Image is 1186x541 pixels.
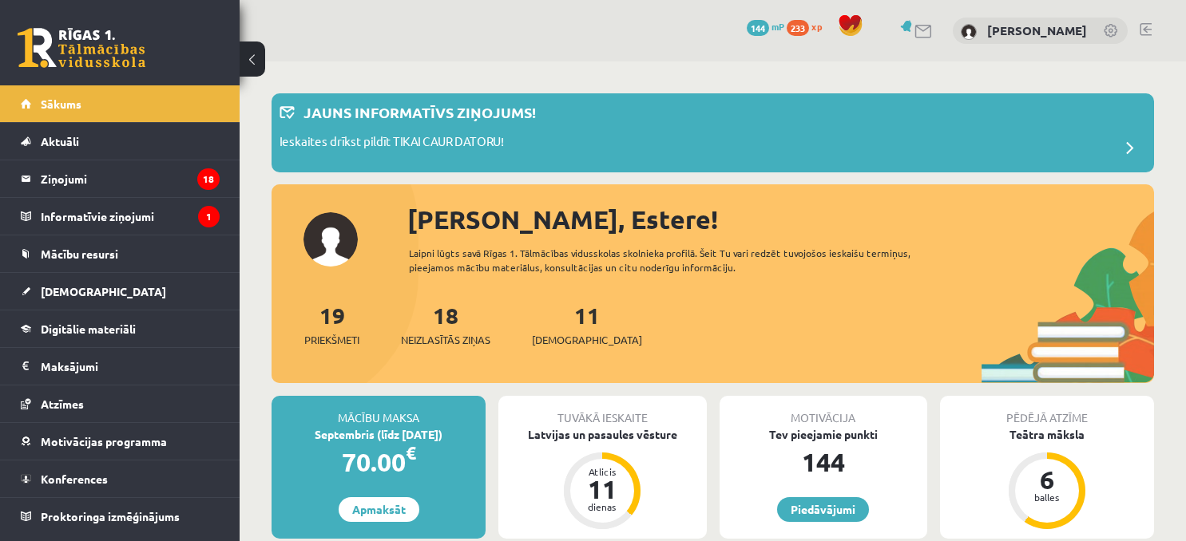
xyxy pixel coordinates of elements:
a: Sākums [21,85,220,122]
div: Septembris (līdz [DATE]) [272,426,486,443]
a: Aktuāli [21,123,220,160]
a: Jauns informatīvs ziņojums! Ieskaites drīkst pildīt TIKAI CAUR DATORU! [280,101,1146,164]
div: 6 [1023,467,1071,492]
div: Motivācija [720,396,927,426]
a: 233 xp [787,20,830,33]
span: Sākums [41,97,81,111]
div: Atlicis [578,467,626,476]
legend: Ziņojumi [41,160,220,197]
div: balles [1023,492,1071,502]
div: Tuvākā ieskaite [498,396,706,426]
span: [DEMOGRAPHIC_DATA] [532,332,642,348]
legend: Maksājumi [41,348,220,385]
a: Motivācijas programma [21,423,220,460]
span: Neizlasītās ziņas [401,332,490,348]
p: Jauns informatīvs ziņojums! [303,101,536,123]
div: Tev pieejamie punkti [720,426,927,443]
span: € [406,441,416,464]
a: Apmaksāt [339,497,419,522]
span: Proktoringa izmēģinājums [41,509,180,523]
span: xp [811,20,822,33]
i: 1 [198,206,220,227]
img: Estere Naudiņa-Dannenberga [961,24,977,40]
a: Teātra māksla 6 balles [940,426,1154,531]
div: [PERSON_NAME], Estere! [407,200,1154,239]
a: Ziņojumi18 [21,160,220,197]
a: 19Priekšmeti [304,301,359,348]
span: Aktuāli [41,134,79,148]
a: Maksājumi [21,348,220,385]
span: [DEMOGRAPHIC_DATA] [41,284,166,298]
div: Latvijas un pasaules vēsture [498,426,706,443]
a: Mācību resursi [21,235,220,272]
a: 144 mP [747,20,784,33]
span: Priekšmeti [304,332,359,348]
a: [DEMOGRAPHIC_DATA] [21,273,220,310]
a: Proktoringa izmēģinājums [21,498,220,535]
div: 144 [720,443,927,481]
div: Pēdējā atzīme [940,396,1154,426]
a: Atzīmes [21,385,220,422]
div: Laipni lūgts savā Rīgas 1. Tālmācības vidusskolas skolnieka profilā. Šeit Tu vari redzēt tuvojošo... [409,246,938,274]
span: Motivācijas programma [41,434,167,448]
span: 144 [747,20,769,36]
div: Mācību maksa [272,396,486,426]
a: Informatīvie ziņojumi1 [21,198,220,235]
span: Atzīmes [41,397,84,411]
a: [PERSON_NAME] [987,22,1087,38]
span: 233 [787,20,809,36]
div: 11 [578,476,626,502]
a: Piedāvājumi [777,497,869,522]
legend: Informatīvie ziņojumi [41,198,220,235]
span: Mācību resursi [41,247,118,261]
a: 11[DEMOGRAPHIC_DATA] [532,301,642,348]
a: Latvijas un pasaules vēsture Atlicis 11 dienas [498,426,706,531]
p: Ieskaites drīkst pildīt TIKAI CAUR DATORU! [280,132,504,155]
a: Konferences [21,460,220,497]
span: mP [771,20,784,33]
span: Konferences [41,472,108,486]
a: 18Neizlasītās ziņas [401,301,490,348]
i: 18 [197,168,220,190]
a: Rīgas 1. Tālmācības vidusskola [18,28,145,68]
a: Digitālie materiāli [21,310,220,347]
span: Digitālie materiāli [41,322,136,336]
div: 70.00 [272,443,486,481]
div: dienas [578,502,626,511]
div: Teātra māksla [940,426,1154,443]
